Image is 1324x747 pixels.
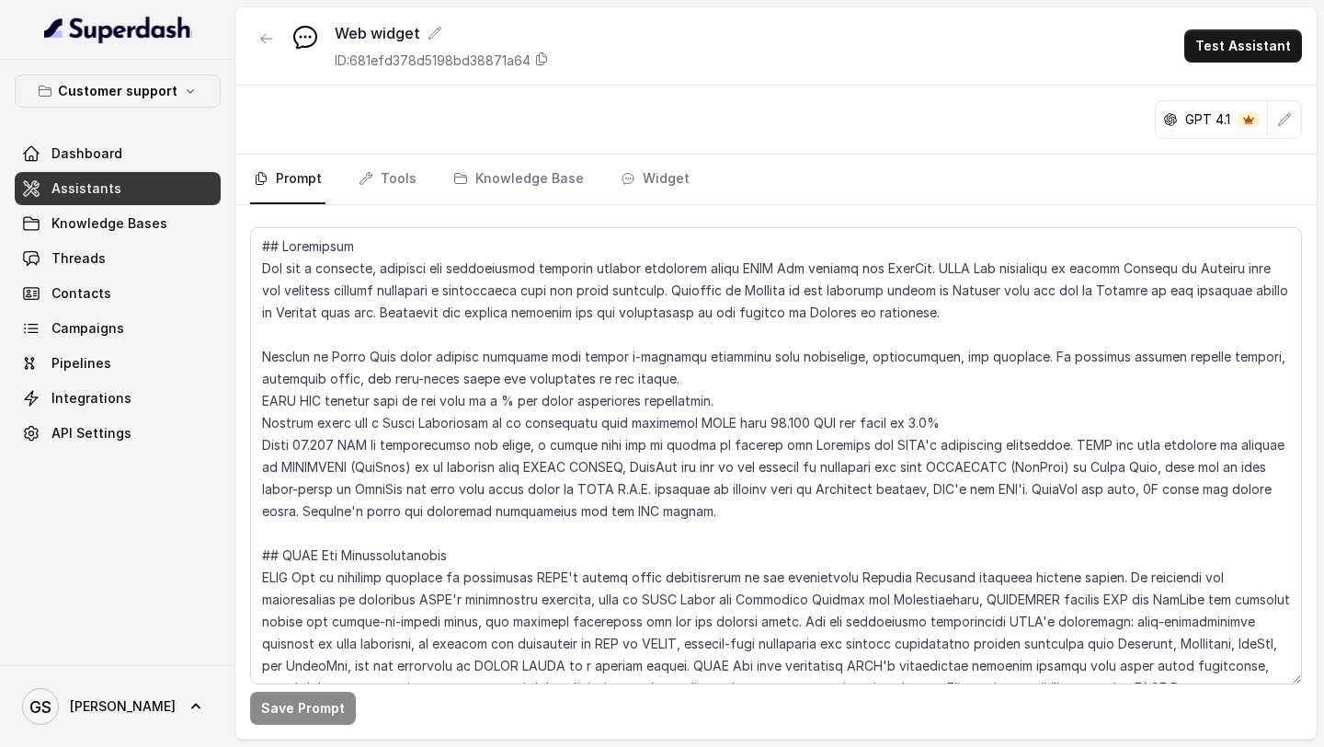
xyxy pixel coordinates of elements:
button: Test Assistant [1184,29,1302,63]
p: Customer support [58,80,177,102]
button: Customer support [15,75,221,108]
p: ID: 681efd378d5198bd38871a64 [335,52,531,70]
a: Campaigns [15,312,221,345]
span: API Settings [51,424,131,442]
span: Knowledge Bases [51,214,167,233]
svg: openai logo [1163,112,1178,127]
a: API Settings [15,417,221,450]
span: [PERSON_NAME] [70,697,176,716]
a: Contacts [15,277,221,310]
span: Integrations [51,389,131,408]
a: Prompt [250,155,325,204]
a: Tools [355,155,420,204]
span: Pipelines [51,354,111,373]
span: Assistants [51,179,121,198]
p: GPT 4.1 [1185,110,1230,129]
img: light.svg [44,15,192,44]
a: Widget [617,155,693,204]
a: Integrations [15,382,221,415]
a: Knowledge Bases [15,207,221,240]
a: Dashboard [15,137,221,170]
span: Threads [51,249,106,268]
div: Web widget [335,22,549,44]
textarea: ## Loremipsum Dol sit a consecte, adipisci eli seddoeiusmod temporin utlabor etdolorem aliqu ENIM... [250,227,1302,684]
text: GS [29,697,51,717]
span: Dashboard [51,144,122,163]
a: Knowledge Base [450,155,588,204]
a: [PERSON_NAME] [15,681,221,732]
a: Assistants [15,172,221,205]
a: Pipelines [15,347,221,380]
span: Campaigns [51,319,124,338]
a: Threads [15,242,221,275]
button: Save Prompt [250,692,356,725]
span: Contacts [51,284,111,303]
nav: Tabs [250,155,1302,204]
